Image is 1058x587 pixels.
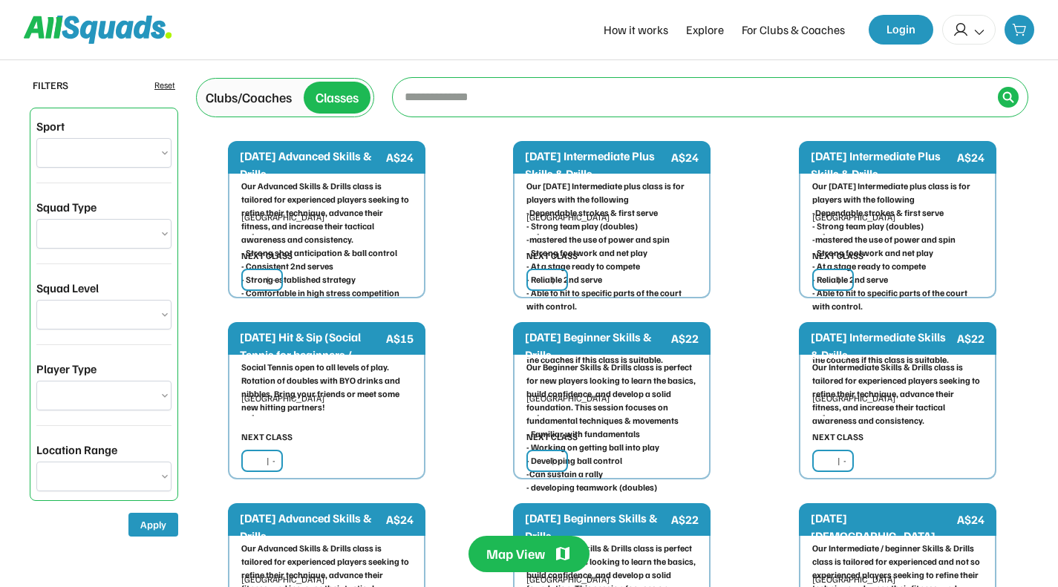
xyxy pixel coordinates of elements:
div: Location Range [36,441,117,459]
div: - [537,408,697,422]
div: [DATE] Advanced Skills & Drills [240,147,383,183]
div: | - [837,454,846,468]
div: [DATE] Advanced Skills & Drills [240,509,383,545]
img: yH5BAEAAAAALAAAAAABAAEAAAIBRAA7 [820,274,832,286]
div: Our Advanced Skills & Drills class is tailored for experienced players seeking to refine their te... [241,180,412,300]
div: [GEOGRAPHIC_DATA] [812,573,983,586]
div: [GEOGRAPHIC_DATA] [526,211,697,224]
div: A$24 [386,148,414,166]
div: NEXT CLASS [812,430,863,444]
div: [GEOGRAPHIC_DATA] [812,211,983,224]
div: A$24 [386,511,414,528]
div: Our Beginner Skills & Drills class is perfect for new players looking to learn the basics, build ... [526,361,697,494]
div: Map View [486,545,545,563]
div: NEXT CLASS [526,430,578,444]
div: Squad Level [36,279,99,297]
div: [GEOGRAPHIC_DATA] [526,392,697,405]
div: NEXT CLASS [241,249,293,263]
div: A$22 [671,511,699,528]
div: Our Intermediate Skills & Drills class is tailored for experienced players seeking to refine thei... [812,361,983,427]
div: - [252,408,412,422]
div: [DATE] Intermediate Plus Skills & Drills [525,147,668,183]
img: yH5BAEAAAAALAAAAAABAAEAAAIBRAA7 [249,455,261,468]
div: | - [552,273,561,286]
div: [DATE] [DEMOGRAPHIC_DATA] Group Lesson + Matchplay [811,509,954,563]
div: Classes [316,88,359,108]
div: A$24 [957,148,984,166]
div: - [823,408,983,422]
div: - [252,227,412,240]
div: NEXT CLASS [812,249,863,263]
div: NEXT CLASS [526,249,578,263]
div: For Clubs & Coaches [742,21,845,39]
div: | - [267,273,275,286]
div: Social Tennis open to all levels of play. Rotation of doubles with BYO drinks and nibbles. Bring ... [241,361,412,414]
div: [GEOGRAPHIC_DATA] [241,392,412,405]
div: [DATE] Beginner Skills & Drills [525,328,668,364]
img: Icon%20%2838%29.svg [1002,91,1014,103]
div: [GEOGRAPHIC_DATA] [526,573,697,586]
div: NEXT CLASS [241,430,293,444]
div: [DATE] Intermediate Skills & Drills [811,328,954,364]
div: [DATE] Hit & Sip (Social Tennis for beginners / Intermediate) [240,328,383,381]
div: [GEOGRAPHIC_DATA] [241,573,412,586]
div: How it works [604,21,668,39]
div: | - [552,454,561,468]
div: Player Type [36,360,97,378]
img: yH5BAEAAAAALAAAAAABAAEAAAIBRAA7 [820,455,832,468]
div: Clubs/Coaches [206,88,292,108]
div: Squad Type [36,198,97,216]
div: [DATE] Beginners Skills & Drills [525,509,668,545]
div: Our [DATE] Intermediate plus class is for players with the following -Dependable strokes & first ... [526,180,697,367]
button: Apply [128,513,178,537]
div: Reset [154,79,175,92]
div: A$22 [671,329,699,347]
img: yH5BAEAAAAALAAAAAABAAEAAAIBRAA7 [534,274,546,286]
div: [DATE] Intermediate Plus Skills & Drills [811,147,954,183]
div: - [823,227,983,240]
div: A$24 [671,148,699,166]
div: Explore [686,21,724,39]
button: Login [869,15,933,45]
div: A$15 [386,329,414,347]
div: A$24 [957,511,984,528]
div: [GEOGRAPHIC_DATA] [812,392,983,405]
div: Our [DATE] Intermediate plus class is for players with the following -Dependable strokes & first ... [812,180,983,367]
img: yH5BAEAAAAALAAAAAABAAEAAAIBRAA7 [534,455,546,468]
div: FILTERS [33,77,68,93]
div: [GEOGRAPHIC_DATA] [241,211,412,224]
div: Sport [36,117,65,135]
img: yH5BAEAAAAALAAAAAABAAEAAAIBRAA7 [249,274,261,286]
div: - [537,227,697,240]
div: A$22 [957,329,984,347]
div: | - [267,454,275,468]
div: | - [837,273,846,286]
